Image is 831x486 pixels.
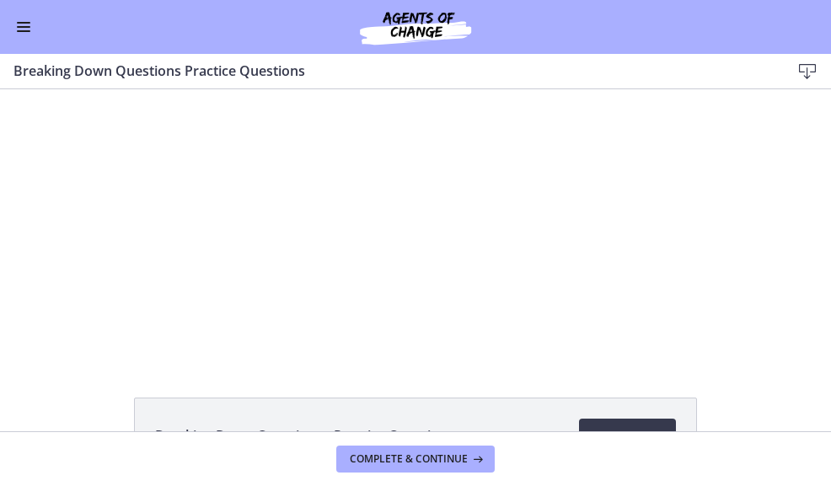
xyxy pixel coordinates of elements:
[579,419,676,452] a: Download
[592,425,662,446] span: Download
[314,7,517,47] img: Agents of Change Social Work Test Prep
[350,452,468,466] span: Complete & continue
[155,425,454,446] span: Breaking Down Questions - Practice Questions
[336,446,495,473] button: Complete & continue
[13,61,764,81] h3: Breaking Down Questions Practice Questions
[13,17,34,37] button: Enable menu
